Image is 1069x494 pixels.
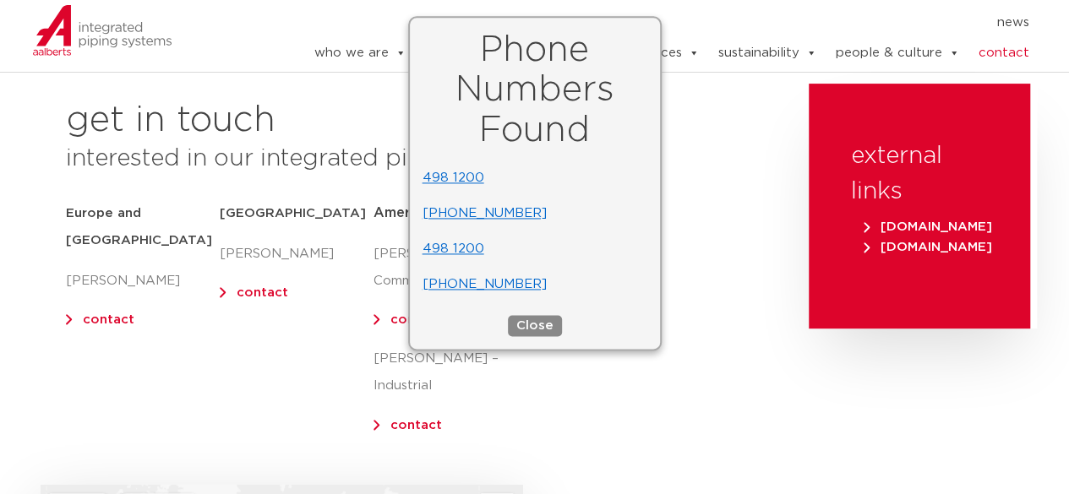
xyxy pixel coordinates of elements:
[374,206,437,220] span: Americas
[237,286,288,299] a: contact
[66,100,275,141] h2: get in touch
[423,165,647,192] li: 498 1200
[859,241,996,253] a: [DOMAIN_NAME]
[83,313,134,326] a: contact
[864,220,992,233] span: [DOMAIN_NAME]
[374,345,527,399] p: [PERSON_NAME] – Industrial
[314,36,406,70] a: who we are
[864,241,992,253] span: [DOMAIN_NAME]
[390,313,442,326] a: contact
[859,220,996,233] a: [DOMAIN_NAME]
[262,9,1029,36] nav: Menu
[423,236,647,263] li: 498 1200
[631,36,699,70] a: services
[66,141,766,176] h3: interested in our integrated piping systems?
[717,36,816,70] a: sustainability
[390,419,442,432] a: contact
[423,30,647,152] h2: Phone Numbers Found
[66,268,220,295] p: [PERSON_NAME]
[220,200,374,227] h5: [GEOGRAPHIC_DATA]
[423,200,647,227] li: [PHONE_NUMBER]
[220,241,374,268] p: [PERSON_NAME]
[835,36,959,70] a: people & culture
[978,36,1028,70] a: contact
[374,241,527,295] p: [PERSON_NAME] – Commercial
[66,207,212,247] strong: Europe and [GEOGRAPHIC_DATA]
[996,9,1028,36] a: news
[851,138,988,209] h3: external links
[423,271,647,298] li: [PHONE_NUMBER]
[508,315,562,336] button: Close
